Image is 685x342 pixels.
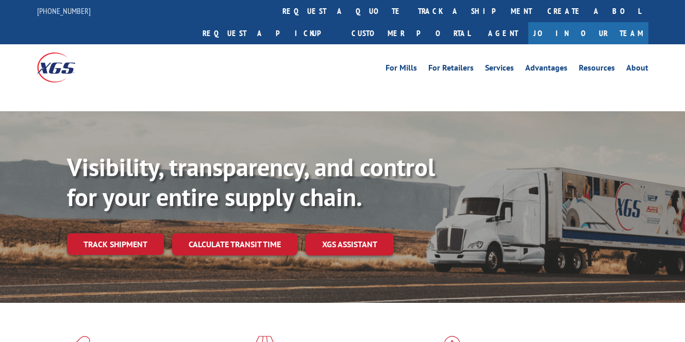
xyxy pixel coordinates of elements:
a: About [626,64,648,75]
a: Request a pickup [195,22,344,44]
a: For Retailers [428,64,474,75]
a: [PHONE_NUMBER] [37,6,91,16]
a: Join Our Team [528,22,648,44]
a: Customer Portal [344,22,478,44]
a: Agent [478,22,528,44]
a: Calculate transit time [172,233,297,255]
a: For Mills [386,64,417,75]
b: Visibility, transparency, and control for your entire supply chain. [67,151,435,213]
a: Services [485,64,514,75]
a: Track shipment [67,233,164,255]
a: XGS ASSISTANT [306,233,394,255]
a: Resources [579,64,615,75]
a: Advantages [525,64,567,75]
